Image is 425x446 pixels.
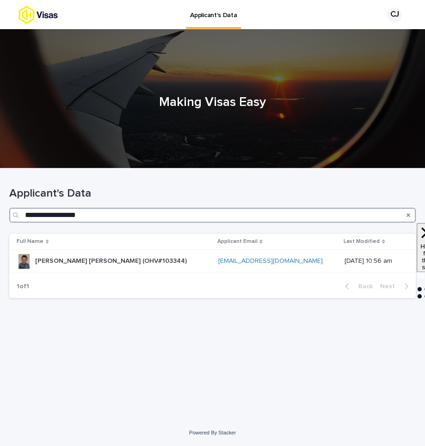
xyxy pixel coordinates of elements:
p: Applicant Email [217,236,257,247]
button: Next [376,282,416,291]
p: Full Name [17,236,43,247]
button: Back [338,282,376,291]
span: Back [353,283,373,290]
input: Search [9,208,416,223]
h1: Making Visas Easy [9,95,416,111]
p: [DATE] 10:56 am [345,257,401,265]
p: [PERSON_NAME] [PERSON_NAME] (OHV#103344) [35,255,189,265]
h1: Applicant's Data [9,187,416,200]
a: Powered By Stacker [189,430,236,435]
p: 1 of 1 [9,275,37,298]
span: Next [380,283,400,290]
p: Last Modified [344,236,380,247]
a: [EMAIL_ADDRESS][DOMAIN_NAME] [218,258,322,264]
div: CJ [387,7,402,22]
img: tx8HrbJQv2PFQx4TXEq5 [18,6,91,24]
tr: [PERSON_NAME] [PERSON_NAME] (OHV#103344)[PERSON_NAME] [PERSON_NAME] (OHV#103344) [EMAIL_ADDRESS][... [9,250,416,273]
